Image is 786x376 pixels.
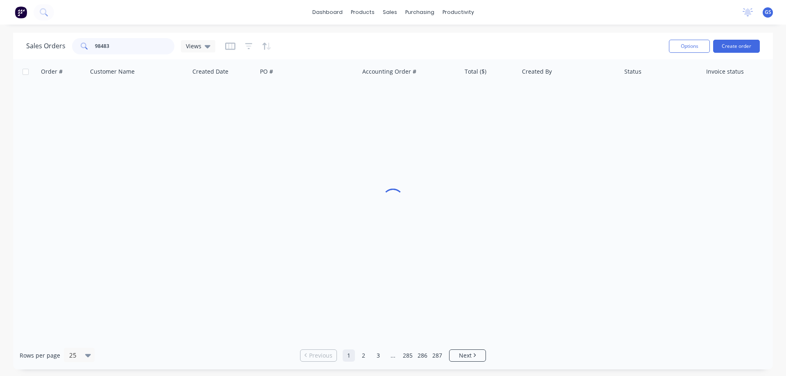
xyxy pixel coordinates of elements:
span: Previous [309,351,332,360]
div: Status [624,68,641,76]
div: productivity [438,6,478,18]
ul: Pagination [297,349,489,362]
div: products [347,6,379,18]
img: Factory [15,6,27,18]
a: Next page [449,351,486,360]
div: Invoice status [706,68,744,76]
a: Page 286 [416,349,429,362]
div: Order # [41,68,63,76]
span: Views [186,42,201,50]
div: PO # [260,68,273,76]
input: Search... [95,38,175,54]
a: Jump forward [387,349,399,362]
div: purchasing [401,6,438,18]
span: Rows per page [20,351,60,360]
a: Page 287 [431,349,443,362]
a: Previous page [300,351,337,360]
h1: Sales Orders [26,42,65,50]
a: dashboard [308,6,347,18]
div: Customer Name [90,68,135,76]
a: Page 1 is your current page [343,349,355,362]
a: Page 3 [372,349,384,362]
div: Total ($) [465,68,486,76]
span: GS [765,9,771,16]
a: Page 285 [402,349,414,362]
div: Accounting Order # [362,68,416,76]
span: Next [459,351,472,360]
a: Page 2 [357,349,370,362]
div: Created Date [192,68,228,76]
button: Create order [713,40,760,53]
div: sales [379,6,401,18]
div: Created By [522,68,552,76]
button: Options [669,40,710,53]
